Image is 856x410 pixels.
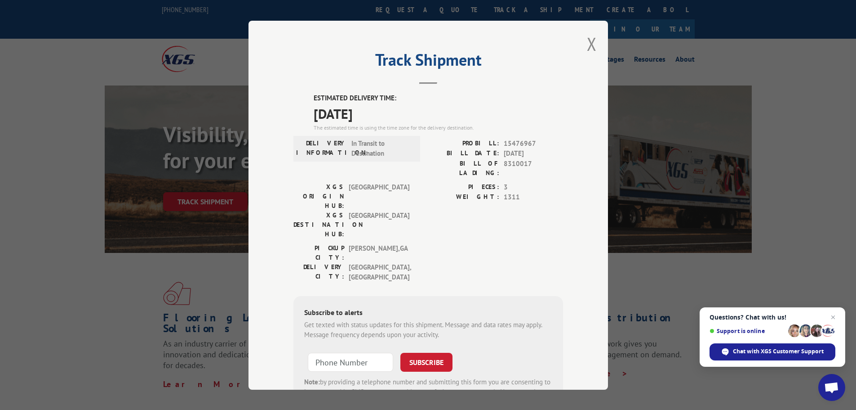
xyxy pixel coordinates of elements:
span: [GEOGRAPHIC_DATA] [349,182,409,210]
h2: Track Shipment [293,54,563,71]
span: Chat with XGS Customer Support [733,347,824,356]
label: BILL OF LADING: [428,158,499,177]
span: Support is online [710,328,785,334]
label: XGS DESTINATION HUB: [293,210,344,239]
span: [GEOGRAPHIC_DATA] , [GEOGRAPHIC_DATA] [349,262,409,282]
label: BILL DATE: [428,149,499,159]
span: [DATE] [504,149,563,159]
button: SUBSCRIBE [400,352,452,371]
div: by providing a telephone number and submitting this form you are consenting to be contacted by SM... [304,377,552,407]
label: ESTIMATED DELIVERY TIME: [314,93,563,104]
span: Close chat [828,312,838,323]
label: DELIVERY CITY: [293,262,344,282]
div: Open chat [818,374,845,401]
div: The estimated time is using the time zone for the delivery destination. [314,123,563,131]
label: DELIVERY INFORMATION: [296,138,347,158]
span: In Transit to Destination [351,138,412,158]
div: Get texted with status updates for this shipment. Message and data rates may apply. Message frequ... [304,320,552,340]
label: PIECES: [428,182,499,192]
label: PICKUP CITY: [293,243,344,262]
input: Phone Number [308,352,393,371]
label: PROBILL: [428,138,499,149]
span: [PERSON_NAME] , GA [349,243,409,262]
span: 15476967 [504,138,563,149]
div: Chat with XGS Customer Support [710,343,835,360]
span: 8310017 [504,158,563,177]
span: 1311 [504,192,563,203]
div: Subscribe to alerts [304,306,552,320]
span: [DATE] [314,103,563,123]
label: WEIGHT: [428,192,499,203]
button: Close modal [587,32,597,56]
strong: Note: [304,377,320,386]
label: XGS ORIGIN HUB: [293,182,344,210]
span: Questions? Chat with us! [710,314,835,321]
span: 3 [504,182,563,192]
span: [GEOGRAPHIC_DATA] [349,210,409,239]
